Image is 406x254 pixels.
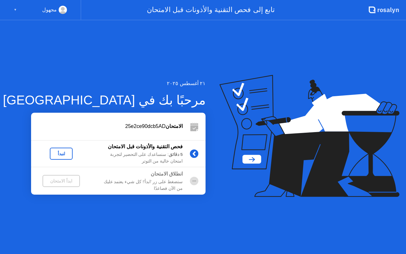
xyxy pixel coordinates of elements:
[108,144,183,149] b: فحص التقنية والأذونات قبل الامتحان
[52,151,70,156] div: لنبدأ
[169,152,183,157] b: 5 دقائق
[50,148,73,160] button: لنبدأ
[166,124,183,129] b: الامتحان
[31,123,183,130] div: 25e2ce90dcb5AD
[91,151,183,164] div: : سنساعدك على التحضير لتجربة امتحان خالية من التوتر
[151,171,183,177] b: انطلاق الامتحان
[43,175,80,187] button: ابدأ الامتحان
[3,90,206,110] div: مرحبًا بك في [GEOGRAPHIC_DATA]
[45,178,77,184] div: ابدأ الامتحان
[42,6,57,14] div: مجهول
[3,80,206,87] div: ٢١ أغسطس ٢٠٢٥
[14,6,17,14] div: ▼
[91,179,183,192] div: ستضغط على زر 'ابدأ'! كل شيء يعتمد عليك من الآن فصاعدًا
